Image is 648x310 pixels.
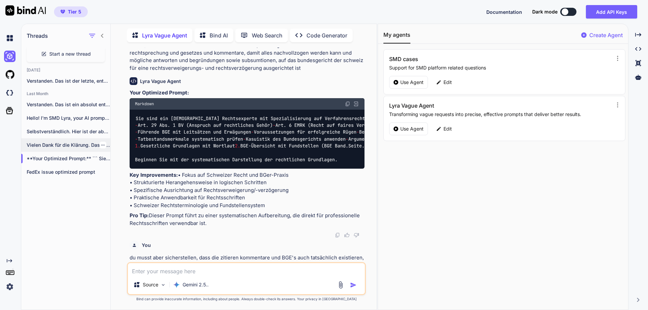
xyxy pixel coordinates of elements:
[251,129,254,135] span: -
[443,79,452,86] p: Edit
[4,87,16,98] img: darkCloudIdeIcon
[130,41,364,72] p: falsch, ich brauche dies nur auf die schweizerrechtsprechung und zuerst brauche ich zuerst die re...
[130,212,149,219] strong: Pro Tip:
[335,232,340,238] img: copy
[354,232,359,238] img: dislike
[27,32,48,40] h1: Threads
[356,129,359,135] span: -
[135,129,138,135] span: -
[130,171,364,209] p: • Fokus auf Schweizer Recht und BGer-Praxis • Strukturierte Herangehensweise in logischen Schritt...
[350,282,357,288] img: icon
[389,102,543,110] h3: Lyra Vague Agent
[49,51,91,57] span: Start a new thread
[142,31,187,39] p: Lyra Vague Agent
[142,242,151,249] h6: You
[135,122,138,128] span: -
[21,67,110,73] h2: [DATE]
[130,212,364,227] p: Dieser Prompt führt zu einer systematischen Aufbereitung, die direkt für professionelle Rechtssch...
[173,281,180,288] img: Gemini 2.5 Pro
[130,89,189,96] strong: Your Optimized Prompt:
[389,64,610,71] p: Support for SMD platform related questions
[27,78,110,84] p: Verstanden. Das ist der letzte, entscheidende Baustein....
[400,79,424,86] p: Use Agent
[160,282,166,288] img: Pick Models
[443,125,452,132] p: Edit
[344,232,350,238] img: like
[586,5,637,19] button: Add API Keys
[68,8,81,15] span: Tier 5
[345,101,350,107] img: copy
[127,297,366,302] p: Bind can provide inaccurate information, including about people. Always double-check its answers....
[54,6,88,17] button: premiumTier 5
[21,91,110,96] h2: Last Month
[486,8,522,16] button: Documentation
[27,128,110,135] p: Selbstverständlich. Hier ist der absolute, finale und...
[210,31,228,39] p: Bind AI
[252,31,282,39] p: Web Search
[243,136,246,142] span: -
[337,281,345,289] img: attachment
[5,5,46,16] img: Bind AI
[589,31,623,39] p: Create Agent
[143,281,158,288] p: Source
[130,172,178,178] strong: Key Improvements:
[532,8,558,15] span: Dark mode
[235,143,240,149] span: 2.
[27,101,110,108] p: Verstanden. Das ist ein absolut entscheidender Punkt...
[383,31,410,44] button: My agents
[140,78,181,85] h6: Lyra Vague Agent
[183,281,209,288] p: Gemini 2.5..
[27,169,110,175] p: FedEx issue optimized prompt
[60,10,65,14] img: premium
[135,143,140,149] span: 1.
[4,69,16,80] img: githubLight
[135,136,138,142] span: -
[389,111,610,118] p: Transforming vague requests into precise, effective prompts that deliver better results.
[4,32,16,44] img: chat
[27,142,110,148] p: Vielen Dank für die Klärung. Das gibt...
[4,281,16,292] img: settings
[346,136,348,142] span: -
[135,101,154,107] span: Markdown
[400,125,424,132] p: Use Agent
[389,55,543,63] h3: SMD cases
[486,9,522,15] span: Documentation
[27,155,110,162] p: **Your Optimized Prompt:** ``` Sie sind ein...
[130,254,364,300] p: du musst aber sicherstellen, dass die zitieren kommentare und BGE's auch tatsächlich existieren, ...
[273,122,275,128] span: -
[4,51,16,62] img: ai-studio
[306,31,347,39] p: Code Generator
[353,101,359,107] img: Open in Browser
[27,115,110,121] p: Hello! I'm SMD Lyra, your AI prompt...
